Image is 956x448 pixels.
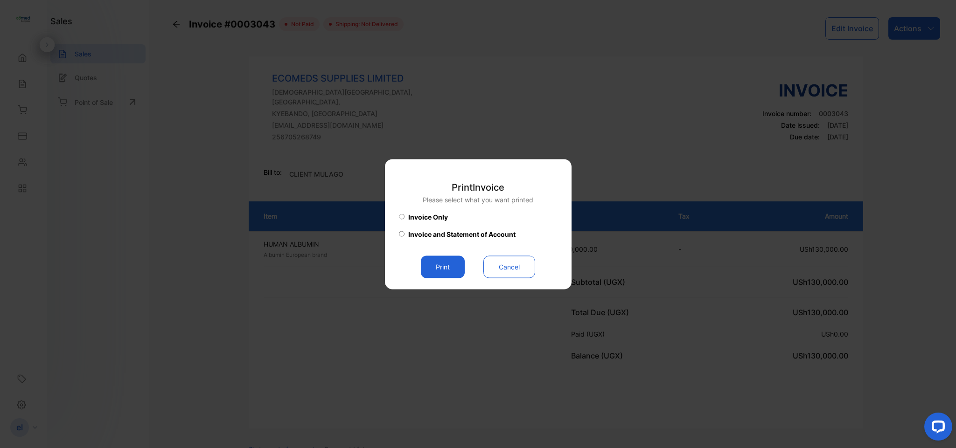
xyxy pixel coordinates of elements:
[917,409,956,448] iframe: LiveChat chat widget
[483,255,535,278] button: Cancel
[423,180,533,194] p: Print Invoice
[408,212,448,221] span: Invoice Only
[421,255,465,278] button: Print
[423,194,533,204] p: Please select what you want printed
[408,229,516,239] span: Invoice and Statement of Account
